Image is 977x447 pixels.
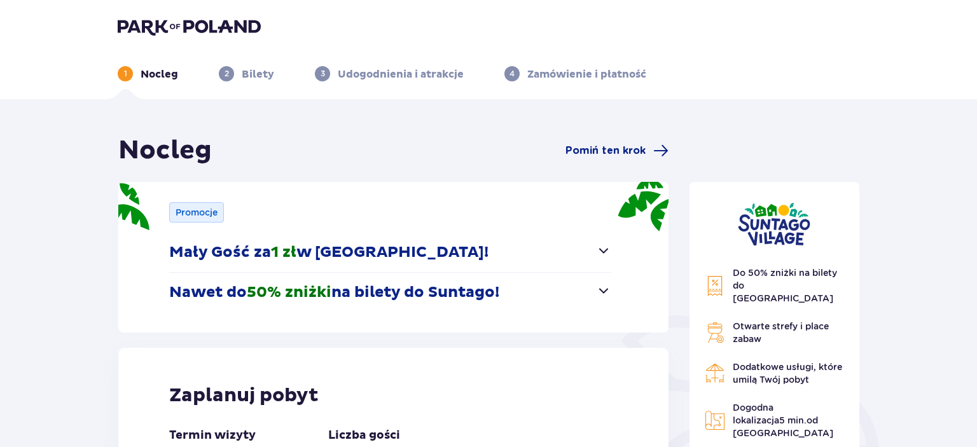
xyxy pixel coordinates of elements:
[733,402,833,438] span: Dogodna lokalizacja od [GEOGRAPHIC_DATA]
[176,206,218,219] p: Promocje
[169,428,256,443] p: Termin wizyty
[705,363,725,383] img: Restaurant Icon
[733,321,829,344] span: Otwarte strefy i place zabaw
[779,415,807,425] span: 5 min.
[169,243,488,262] p: Mały Gość za w [GEOGRAPHIC_DATA]!
[504,66,646,81] div: 4Zamówienie i płatność
[527,67,646,81] p: Zamówienie i płatność
[271,243,296,262] span: 1 zł
[242,67,274,81] p: Bilety
[733,268,837,303] span: Do 50% zniżki na bilety do [GEOGRAPHIC_DATA]
[118,18,261,36] img: Park of Poland logo
[169,283,499,302] p: Nawet do na bilety do Suntago!
[225,68,229,79] p: 2
[141,67,178,81] p: Nocleg
[124,68,127,79] p: 1
[247,283,331,302] span: 50% zniżki
[565,144,646,158] span: Pomiń ten krok
[169,383,319,408] p: Zaplanuj pobyt
[509,68,515,79] p: 4
[219,66,274,81] div: 2Bilety
[118,66,178,81] div: 1Nocleg
[321,68,325,79] p: 3
[169,273,611,312] button: Nawet do50% zniżkina bilety do Suntago!
[169,233,611,272] button: Mały Gość za1 złw [GEOGRAPHIC_DATA]!
[705,275,725,296] img: Discount Icon
[705,410,725,430] img: Map Icon
[315,66,464,81] div: 3Udogodnienia i atrakcje
[338,67,464,81] p: Udogodnienia i atrakcje
[705,322,725,343] img: Grill Icon
[565,143,669,158] a: Pomiń ten krok
[733,362,842,385] span: Dodatkowe usługi, które umilą Twój pobyt
[738,202,810,246] img: Suntago Village
[328,428,400,443] p: Liczba gości
[118,135,212,167] h1: Nocleg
